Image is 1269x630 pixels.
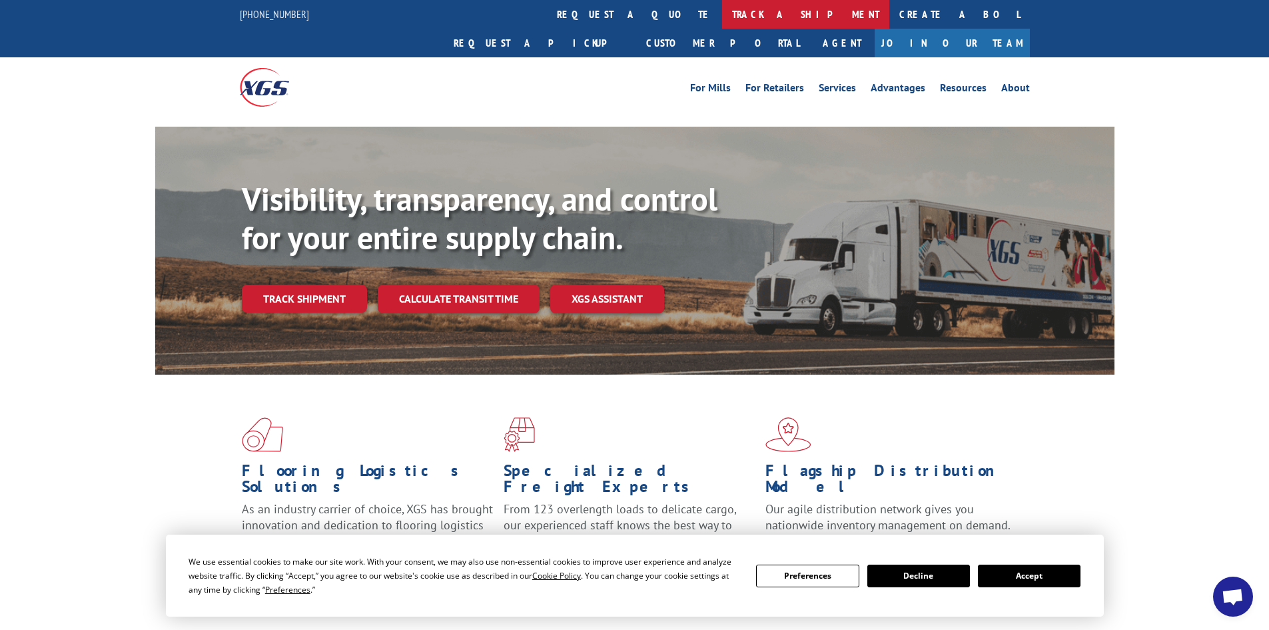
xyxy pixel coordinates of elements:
[242,285,367,313] a: Track shipment
[242,463,494,501] h1: Flooring Logistics Solutions
[765,501,1011,533] span: Our agile distribution network gives you nationwide inventory management on demand.
[871,83,925,97] a: Advantages
[166,535,1104,617] div: Cookie Consent Prompt
[745,83,804,97] a: For Retailers
[504,501,755,561] p: From 123 overlength loads to delicate cargo, our experienced staff knows the best way to move you...
[875,29,1030,57] a: Join Our Team
[532,570,581,581] span: Cookie Policy
[504,417,535,452] img: xgs-icon-focused-on-flooring-red
[550,285,664,313] a: XGS ASSISTANT
[265,584,310,595] span: Preferences
[1001,83,1030,97] a: About
[978,565,1080,587] button: Accept
[819,83,856,97] a: Services
[867,565,970,587] button: Decline
[765,463,1017,501] h1: Flagship Distribution Model
[756,565,859,587] button: Preferences
[690,83,731,97] a: For Mills
[636,29,809,57] a: Customer Portal
[242,501,493,549] span: As an industry carrier of choice, XGS has brought innovation and dedication to flooring logistics...
[189,555,740,597] div: We use essential cookies to make our site work. With your consent, we may also use non-essential ...
[240,7,309,21] a: [PHONE_NUMBER]
[765,417,811,452] img: xgs-icon-flagship-distribution-model-red
[242,417,283,452] img: xgs-icon-total-supply-chain-intelligence-red
[378,285,540,313] a: Calculate transit time
[242,178,717,258] b: Visibility, transparency, and control for your entire supply chain.
[504,463,755,501] h1: Specialized Freight Experts
[444,29,636,57] a: Request a pickup
[940,83,987,97] a: Resources
[1213,577,1253,617] div: Open chat
[809,29,875,57] a: Agent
